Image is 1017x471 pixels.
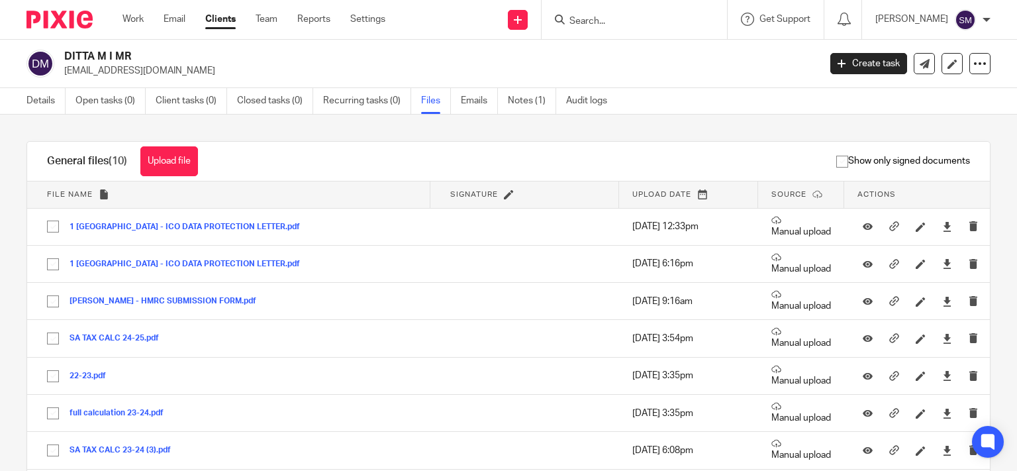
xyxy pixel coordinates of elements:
p: [DATE] 3:35pm [632,407,745,420]
a: Download [942,369,952,382]
input: Select [40,214,66,239]
img: svg%3E [955,9,976,30]
p: [PERSON_NAME] [875,13,948,26]
a: Notes (1) [508,88,556,114]
a: Reports [297,13,330,26]
a: Files [421,88,451,114]
a: Settings [350,13,385,26]
span: (10) [109,156,127,166]
p: [DATE] 3:54pm [632,332,745,345]
button: 1 [GEOGRAPHIC_DATA] - ICO DATA PROTECTION LETTER.pdf [70,223,310,232]
span: Show only signed documents [836,154,970,168]
button: SA TAX CALC 23-24 (3).pdf [70,446,181,455]
p: Manual upload [771,289,831,313]
h2: DITTA M I MR [64,50,661,64]
a: Client tasks (0) [156,88,227,114]
p: Manual upload [771,252,831,276]
p: [EMAIL_ADDRESS][DOMAIN_NAME] [64,64,810,78]
button: full calculation 23-24.pdf [70,409,173,418]
span: Source [771,191,806,198]
img: Pixie [26,11,93,28]
a: Download [942,220,952,233]
input: Select [40,401,66,426]
span: Actions [857,191,896,198]
a: Audit logs [566,88,617,114]
input: Select [40,438,66,463]
button: SA TAX CALC 24-25.pdf [70,334,169,343]
a: Clients [205,13,236,26]
a: Details [26,88,66,114]
p: Manual upload [771,215,831,238]
a: Download [942,295,952,308]
p: Manual upload [771,401,831,425]
input: Select [40,364,66,389]
span: Signature [450,191,498,198]
p: [DATE] 3:35pm [632,369,745,382]
button: 1 [GEOGRAPHIC_DATA] - ICO DATA PROTECTION LETTER.pdf [70,260,310,269]
h1: General files [47,154,127,168]
input: Select [40,252,66,277]
button: 22-23.pdf [70,372,116,381]
span: Get Support [759,15,810,24]
a: Emails [461,88,498,114]
p: Manual upload [771,439,831,462]
p: Manual upload [771,364,831,388]
input: Search [568,16,687,28]
a: Open tasks (0) [75,88,146,114]
span: File name [47,191,93,198]
p: [DATE] 12:33pm [632,220,745,233]
a: Download [942,444,952,457]
p: [DATE] 6:16pm [632,257,745,270]
a: Create task [830,53,907,74]
input: Select [40,289,66,314]
p: [DATE] 9:16am [632,295,745,308]
button: [PERSON_NAME] - HMRC SUBMISSION FORM.pdf [70,297,266,306]
a: Work [122,13,144,26]
a: Team [256,13,277,26]
a: Email [164,13,185,26]
span: Upload date [632,191,691,198]
a: Download [942,257,952,270]
p: Manual upload [771,327,831,350]
a: Recurring tasks (0) [323,88,411,114]
p: [DATE] 6:08pm [632,444,745,457]
input: Select [40,326,66,351]
a: Closed tasks (0) [237,88,313,114]
a: Download [942,407,952,420]
button: Upload file [140,146,198,176]
a: Download [942,332,952,345]
img: svg%3E [26,50,54,78]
